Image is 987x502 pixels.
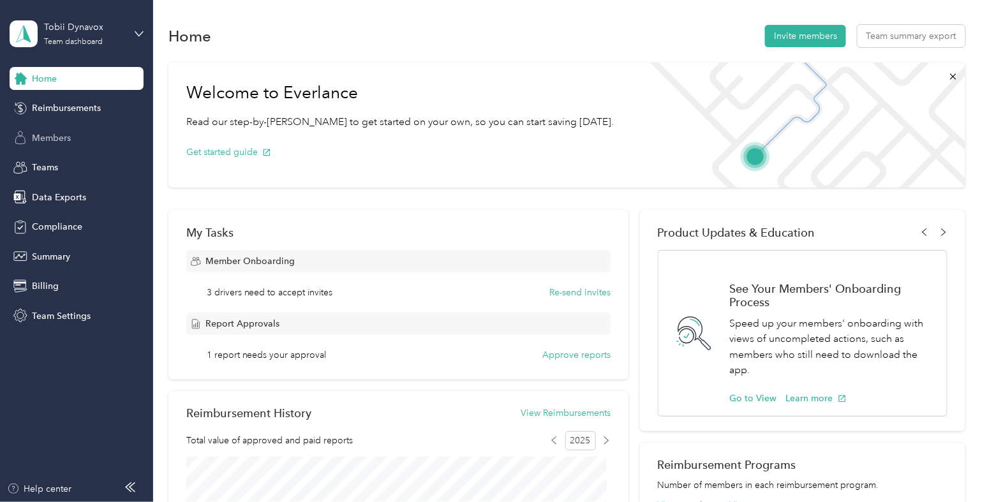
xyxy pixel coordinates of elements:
[565,431,596,450] span: 2025
[637,63,965,188] img: Welcome to everlance
[786,392,847,405] button: Learn more
[857,25,965,47] button: Team summary export
[168,29,211,43] h1: Home
[205,317,279,330] span: Report Approvals
[205,255,295,268] span: Member Onboarding
[730,282,933,309] h1: See Your Members' Onboarding Process
[186,226,611,239] div: My Tasks
[186,406,311,420] h2: Reimbursement History
[32,220,82,233] span: Compliance
[32,72,57,85] span: Home
[658,458,947,471] h2: Reimbursement Programs
[207,286,333,299] span: 3 drivers need to accept invites
[549,286,611,299] button: Re-send invites
[916,431,987,502] iframe: Everlance-gr Chat Button Frame
[7,482,72,496] button: Help center
[32,161,58,174] span: Teams
[730,316,933,378] p: Speed up your members' onboarding with views of uncompleted actions, such as members who still ne...
[658,226,815,239] span: Product Updates & Education
[542,348,611,362] button: Approve reports
[44,20,124,34] div: Tobii Dynavox
[32,101,101,115] span: Reimbursements
[658,478,947,492] p: Number of members in each reimbursement program.
[32,309,91,323] span: Team Settings
[32,279,59,293] span: Billing
[32,131,71,145] span: Members
[765,25,846,47] button: Invite members
[186,83,614,103] h1: Welcome to Everlance
[207,348,327,362] span: 1 report needs your approval
[521,406,611,420] button: View Reimbursements
[186,114,614,130] p: Read our step-by-[PERSON_NAME] to get started on your own, so you can start saving [DATE].
[44,38,103,46] div: Team dashboard
[32,250,70,263] span: Summary
[32,191,86,204] span: Data Exports
[730,392,777,405] button: Go to View
[186,434,353,447] span: Total value of approved and paid reports
[186,145,271,159] button: Get started guide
